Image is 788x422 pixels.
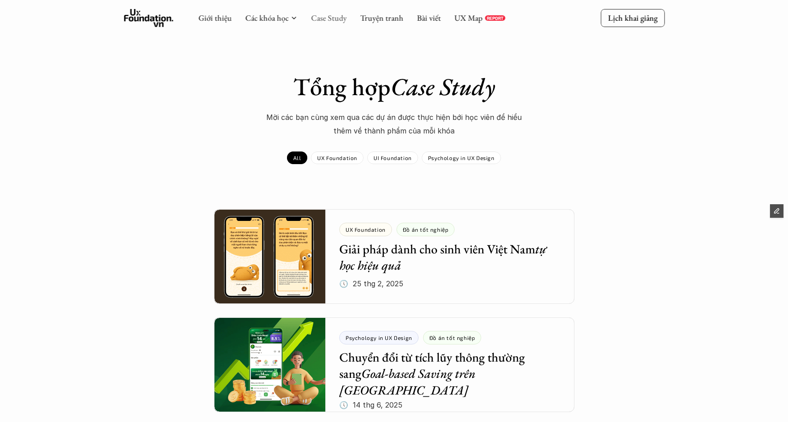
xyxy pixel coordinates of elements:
[374,155,412,161] p: UI Foundation
[360,13,403,23] a: Truyện tranh
[608,13,657,23] p: Lịch khai giảng
[391,71,495,102] em: Case Study
[259,110,529,138] p: Mời các bạn cùng xem qua các dự án được thực hiện bới học viên để hiểu thêm về thành phẩm của mỗi...
[245,13,288,23] a: Các khóa học
[311,151,364,164] a: UX Foundation
[293,155,301,161] p: All
[417,13,441,23] a: Bài viết
[601,9,665,27] a: Lịch khai giảng
[214,209,574,304] a: UX FoundationĐồ án tốt nghiệpGiải pháp dành cho sinh viên Việt Namtự học hiệu quả🕔 25 thg 2, 2025
[770,204,783,218] button: Edit Framer Content
[428,155,495,161] p: Psychology in UX Design
[317,155,357,161] p: UX Foundation
[487,15,503,21] p: REPORT
[198,13,232,23] a: Giới thiệu
[311,13,346,23] a: Case Study
[422,151,501,164] a: Psychology in UX Design
[237,72,552,101] h1: Tổng hợp
[367,151,418,164] a: UI Foundation
[214,317,574,412] a: Psychology in UX DesignĐồ án tốt nghiệpChuyển đổi từ tích lũy thông thường sangGoal-based Saving ...
[485,15,505,21] a: REPORT
[454,13,483,23] a: UX Map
